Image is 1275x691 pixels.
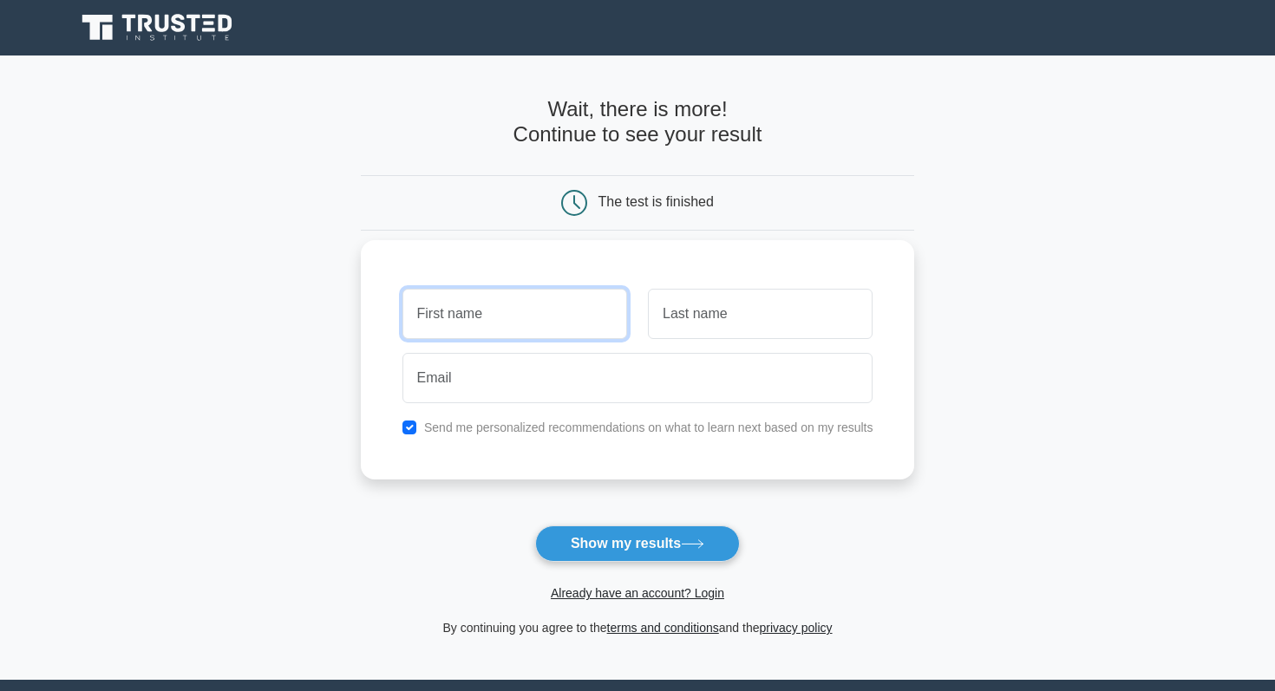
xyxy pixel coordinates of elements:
button: Show my results [535,525,740,562]
a: Already have an account? Login [551,586,724,600]
input: Email [402,353,873,403]
div: By continuing you agree to the and the [350,617,925,638]
input: First name [402,289,627,339]
div: The test is finished [598,194,714,209]
input: Last name [648,289,873,339]
a: terms and conditions [607,621,719,635]
label: Send me personalized recommendations on what to learn next based on my results [424,420,873,434]
a: privacy policy [760,621,833,635]
h4: Wait, there is more! Continue to see your result [361,97,915,147]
